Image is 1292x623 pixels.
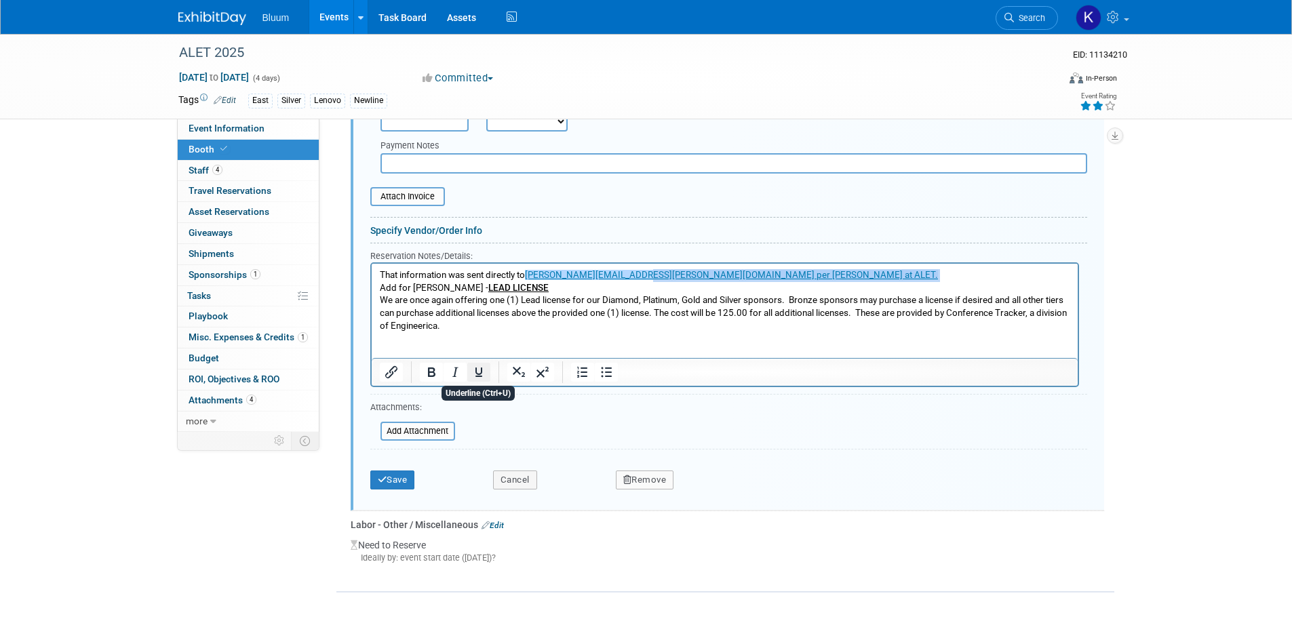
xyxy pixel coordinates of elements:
button: Underline [467,363,490,382]
a: Misc. Expenses & Credits1 [178,327,319,348]
div: Event Rating [1080,93,1116,100]
a: Sponsorships1 [178,265,319,285]
span: Staff [189,165,222,176]
a: Budget [178,348,319,369]
span: (4 days) [252,74,280,83]
button: Save [370,470,415,489]
span: 4 [246,395,256,405]
a: Edit [482,521,504,530]
span: Event Information [189,123,265,134]
a: Asset Reservations [178,202,319,222]
a: Specify Vendor/Order Info [370,225,482,236]
button: Italic [444,363,467,382]
div: East [248,94,273,108]
a: Giveaways [178,223,319,243]
span: Budget [189,353,219,363]
td: Tags [178,93,236,108]
a: ROI, Objectives & ROO [178,369,319,390]
i: Booth reservation complete [220,145,227,153]
button: Superscript [531,363,554,382]
div: In-Person [1085,73,1117,83]
div: Reservation Notes/Details: [370,249,1079,262]
span: 4 [212,165,222,175]
span: ROI, Objectives & ROO [189,374,279,384]
span: Giveaways [189,227,233,238]
td: Toggle Event Tabs [291,432,319,449]
span: 1 [250,269,260,279]
img: Kellie Noller [1076,5,1101,31]
span: Shipments [189,248,234,259]
span: Attachments [189,395,256,405]
span: Bluum [262,12,290,23]
a: Edit [214,96,236,105]
a: Shipments [178,244,319,264]
span: [DATE] [DATE] [178,71,250,83]
span: Event ID: 11134210 [1073,49,1127,60]
a: Search [996,6,1058,30]
a: Tasks [178,286,319,306]
a: Playbook [178,306,319,327]
button: Bullet list [595,363,618,382]
button: Cancel [493,470,537,489]
div: Need to Reserve [351,531,1104,575]
button: Bold [420,363,443,382]
a: Booth [178,140,319,160]
span: Travel Reservations [189,185,271,196]
a: Event Information [178,119,319,139]
div: Labor - Other / Miscellaneous [351,518,1104,531]
div: Newline [350,94,387,108]
span: Sponsorships [189,269,260,280]
span: Booth [189,144,230,155]
span: Misc. Expenses & Credits [189,331,308,342]
span: Playbook [189,310,228,321]
div: Attachments: [370,401,455,417]
a: Attachments4 [178,390,319,411]
a: Travel Reservations [178,181,319,201]
button: Subscript [507,363,530,382]
button: Remove [616,470,674,489]
span: Tasks [187,290,211,301]
button: Insert/edit link [380,363,403,382]
span: to [208,72,220,83]
span: Search [1014,13,1045,23]
button: Numbered list [571,363,594,382]
div: ALET 2025 [174,41,1038,65]
a: more [178,411,319,432]
span: more [186,416,208,426]
img: ExhibitDay [178,12,246,25]
iframe: Rich Text Area [372,264,1078,358]
img: Format-Inperson.png [1070,73,1083,83]
button: Committed [418,71,498,85]
a: Staff4 [178,161,319,181]
div: Lenovo [310,94,345,108]
div: Ideally by: event start date ([DATE])? [351,552,1104,564]
div: Silver [277,94,305,108]
span: 1 [298,332,308,342]
div: Event Format [978,71,1118,91]
td: Personalize Event Tab Strip [268,432,292,449]
span: Asset Reservations [189,206,269,217]
div: Payment Notes [380,140,1087,153]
